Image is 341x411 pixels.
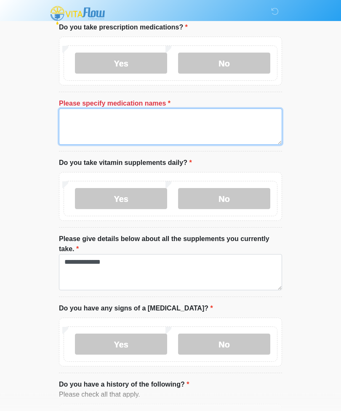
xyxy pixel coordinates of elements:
label: Please specify medication names [59,99,170,109]
label: Do you take vitamin supplements daily? [59,158,192,168]
label: Yes [75,334,167,355]
label: Yes [75,188,167,209]
label: Please give details below about all the supplements you currently take. [59,234,282,255]
label: No [178,53,270,74]
div: Please check all that apply. [59,390,282,400]
label: Do you have any signs of a [MEDICAL_DATA]? [59,304,213,314]
img: Vitaflow IV Hydration and Health Logo [51,6,105,25]
label: No [178,188,270,209]
label: No [178,334,270,355]
label: Do you have a history of the following? [59,380,189,390]
label: Yes [75,53,167,74]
